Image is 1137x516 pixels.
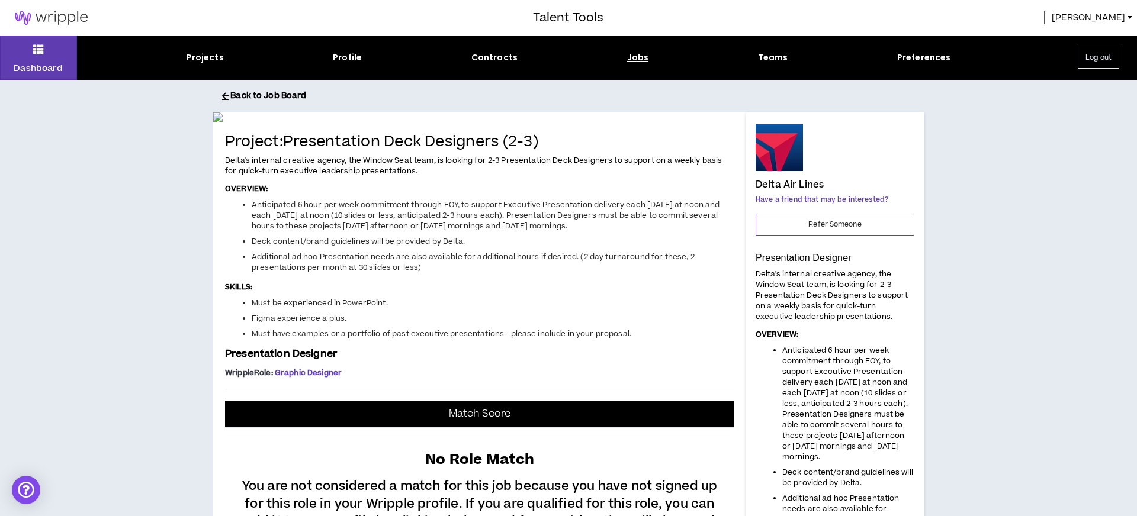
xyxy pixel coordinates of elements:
[756,214,914,236] button: Refer Someone
[225,347,337,361] span: Presentation Designer
[225,155,722,176] span: Delta's internal creative agency, the Window Seat team, is looking for 2-3 Presentation Deck Desi...
[449,408,511,420] p: Match Score
[897,51,951,64] div: Preferences
[756,252,914,264] p: Presentation Designer
[1052,11,1125,24] span: [PERSON_NAME]
[782,467,913,488] span: Deck content/brand guidelines will be provided by Delta.
[252,236,465,247] span: Deck content/brand guidelines will be provided by Delta.
[252,328,631,339] span: Must have examples or a portfolio of past executive presentations - please include in your proposal.
[758,51,788,64] div: Teams
[213,112,746,122] img: If5NRre97O0EyGp9LF2GTzGWhqxOdcSwmBf3ATVg.jpg
[756,329,798,340] strong: OVERVIEW:
[533,9,603,27] h3: Talent Tools
[471,51,518,64] div: Contracts
[187,51,224,64] div: Projects
[782,345,908,462] span: Anticipated 6 hour per week commitment through EOY, to support Executive Presentation delivery ea...
[252,298,388,308] span: Must be experienced in PowerPoint.
[756,269,908,322] span: Delta's internal creative agency, the Window Seat team, is looking for 2-3 Presentation Deck Desi...
[252,251,695,273] span: Additional ad hoc Presentation needs are also available for additional hours if desired. (2 day t...
[225,367,273,378] span: Wripple Role :
[425,443,534,470] p: No Role Match
[275,367,342,378] span: Graphic Designer
[252,199,720,231] span: Anticipated 6 hour per week commitment through EOY, to support Executive Presentation delivery ea...
[225,183,268,194] strong: OVERVIEW:
[1078,47,1119,69] button: Log out
[756,179,824,190] h4: Delta Air Lines
[14,62,63,75] p: Dashboard
[12,476,40,504] div: Open Intercom Messenger
[756,195,914,205] p: Have a friend that may be interested?
[225,282,252,292] strong: SKILLS:
[225,134,734,151] h4: Project: Presentation Deck Designers (2-3)
[333,51,362,64] div: Profile
[252,313,346,324] span: Figma experience a plus.
[222,86,933,107] button: Back to Job Board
